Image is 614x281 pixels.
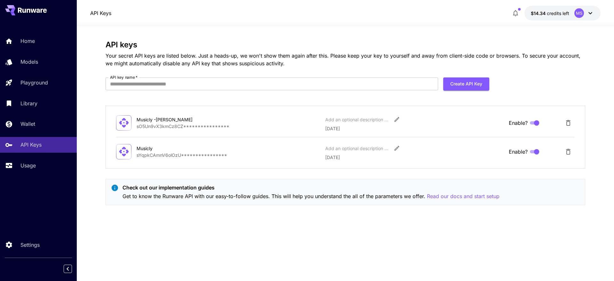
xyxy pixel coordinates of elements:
[106,40,585,49] h3: API keys
[20,58,38,66] p: Models
[531,11,547,16] span: $14.34
[325,116,389,123] div: Add an optional description or comment
[20,241,40,249] p: Settings
[509,119,528,127] span: Enable?
[137,116,201,123] div: Musicly -[PERSON_NAME]
[122,184,500,191] p: Check out our implementation guides
[137,145,201,152] div: Musicly
[110,75,138,80] label: API key name
[20,162,36,169] p: Usage
[68,263,77,275] div: Collapse sidebar
[64,265,72,273] button: Collapse sidebar
[325,145,389,152] div: Add an optional description or comment
[106,52,585,67] p: Your secret API keys are listed below. Just a heads-up, we won't show them again after this. Plea...
[122,192,500,200] p: Get to know the Runware API with our easy-to-follow guides. This will help you understand the all...
[20,100,37,107] p: Library
[509,148,528,156] span: Enable?
[325,154,504,161] p: [DATE]
[325,125,504,132] p: [DATE]
[20,37,35,45] p: Home
[443,77,489,91] button: Create API Key
[562,145,575,158] button: Delete API Key
[391,114,403,125] button: Edit
[531,10,569,17] div: $14.34
[391,142,403,154] button: Edit
[90,9,111,17] nav: breadcrumb
[20,79,48,86] p: Playground
[20,141,42,149] p: API Keys
[20,120,35,128] p: Wallet
[524,6,601,20] button: $14.34MS
[90,9,111,17] a: API Keys
[574,8,584,18] div: MS
[562,116,575,129] button: Delete API Key
[547,11,569,16] span: credits left
[427,192,500,200] button: Read our docs and start setup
